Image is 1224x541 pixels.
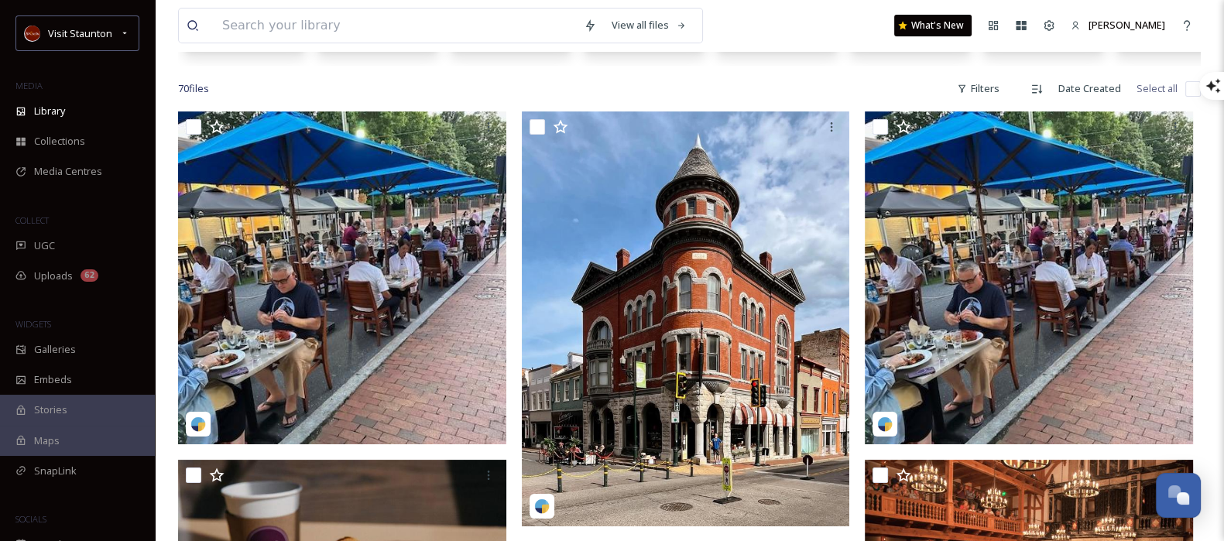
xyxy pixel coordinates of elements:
span: SnapLink [34,464,77,478]
span: Media Centres [34,164,102,179]
span: Galleries [34,342,76,357]
img: images.png [25,26,40,41]
span: Uploads [34,269,73,283]
div: Filters [949,74,1007,104]
img: snapsea-logo.png [877,416,893,432]
span: Stories [34,402,67,417]
div: Date Created [1051,74,1129,104]
span: WIDGETS [15,318,51,330]
a: [PERSON_NAME] [1063,10,1173,40]
span: Collections [34,134,85,149]
span: COLLECT [15,214,49,226]
span: Visit Staunton [48,26,112,40]
img: virginiacities-3935030.jpg [522,111,855,526]
a: View all files [604,10,694,40]
input: Search your library [214,9,576,43]
a: What's New [894,15,972,36]
span: Embeds [34,372,72,387]
span: Select all [1137,81,1178,96]
img: blupointseafoodco-4522261.jpg [865,111,1198,444]
span: Maps [34,433,60,448]
span: 70 file s [178,81,209,96]
span: Library [34,104,65,118]
div: 62 [81,269,98,282]
img: snapsea-logo.png [534,498,550,514]
img: snapsea-logo.png [190,416,206,432]
span: SOCIALS [15,513,46,525]
span: [PERSON_NAME] [1089,18,1165,32]
img: blupointseafoodco-18061929662468748.jpeg [178,111,511,444]
span: MEDIA [15,80,43,91]
button: Open Chat [1156,473,1201,518]
span: UGC [34,238,55,253]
